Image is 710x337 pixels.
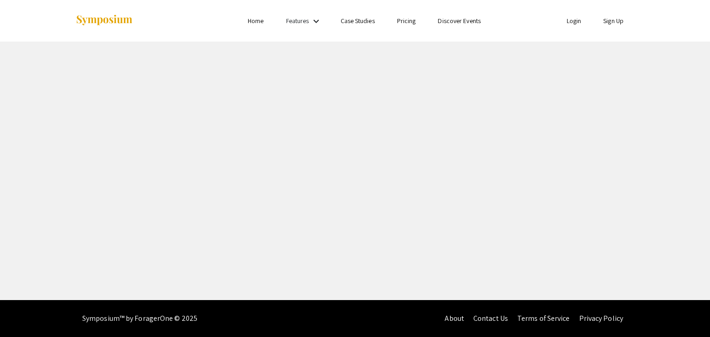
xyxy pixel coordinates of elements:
[75,14,133,27] img: Symposium by ForagerOne
[473,313,508,323] a: Contact Us
[579,313,623,323] a: Privacy Policy
[397,17,416,25] a: Pricing
[603,17,624,25] a: Sign Up
[248,17,263,25] a: Home
[82,300,197,337] div: Symposium™ by ForagerOne © 2025
[311,16,322,27] mat-icon: Expand Features list
[445,313,464,323] a: About
[286,17,309,25] a: Features
[567,17,581,25] a: Login
[517,313,570,323] a: Terms of Service
[438,17,481,25] a: Discover Events
[341,17,375,25] a: Case Studies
